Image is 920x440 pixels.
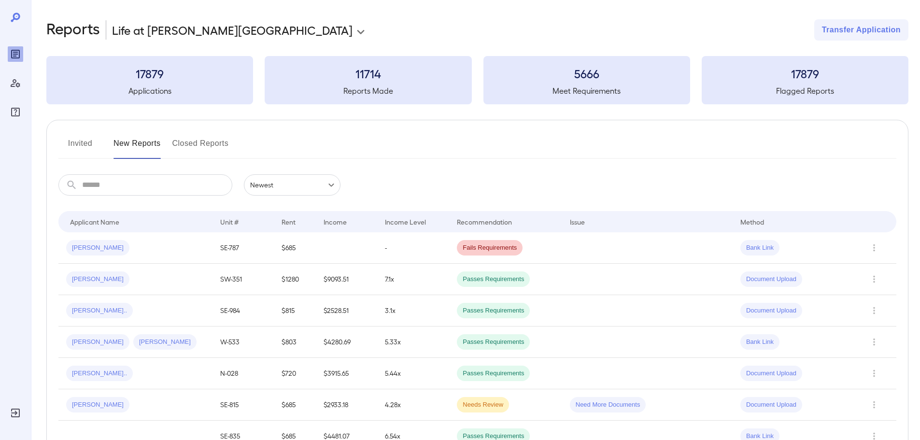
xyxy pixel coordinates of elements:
td: SE-984 [212,295,274,326]
td: - [377,232,449,264]
button: New Reports [113,136,161,159]
button: Row Actions [866,271,882,287]
h5: Flagged Reports [702,85,908,97]
td: N-028 [212,358,274,389]
button: Row Actions [866,366,882,381]
span: Bank Link [740,243,779,253]
div: Unit # [220,216,239,227]
span: Document Upload [740,400,802,410]
h5: Reports Made [265,85,471,97]
td: 5.44x [377,358,449,389]
span: [PERSON_NAME].. [66,369,133,378]
span: [PERSON_NAME] [133,338,197,347]
div: Method [740,216,764,227]
div: Income [324,216,347,227]
h3: 17879 [46,66,253,81]
div: Newest [244,174,340,196]
span: Fails Requirements [457,243,523,253]
p: Life at [PERSON_NAME][GEOGRAPHIC_DATA] [112,22,353,38]
div: Log Out [8,405,23,421]
div: Rent [282,216,297,227]
div: Recommendation [457,216,512,227]
td: $815 [274,295,316,326]
td: $803 [274,326,316,358]
td: $1280 [274,264,316,295]
span: Passes Requirements [457,306,530,315]
div: Reports [8,46,23,62]
button: Transfer Application [814,19,908,41]
div: Manage Users [8,75,23,91]
td: 4.28x [377,389,449,421]
h2: Reports [46,19,100,41]
button: Row Actions [866,303,882,318]
span: Need More Documents [570,400,646,410]
span: [PERSON_NAME] [66,400,129,410]
h3: 5666 [483,66,690,81]
span: Document Upload [740,369,802,378]
button: Row Actions [866,240,882,255]
td: $2528.51 [316,295,377,326]
button: Row Actions [866,397,882,412]
td: $720 [274,358,316,389]
span: Passes Requirements [457,369,530,378]
h3: 11714 [265,66,471,81]
td: 3.1x [377,295,449,326]
span: [PERSON_NAME].. [66,306,133,315]
td: 5.33x [377,326,449,358]
td: $685 [274,389,316,421]
button: Row Actions [866,334,882,350]
span: Passes Requirements [457,338,530,347]
td: $3915.65 [316,358,377,389]
div: FAQ [8,104,23,120]
td: 7.1x [377,264,449,295]
div: Issue [570,216,585,227]
td: SE-815 [212,389,274,421]
td: $685 [274,232,316,264]
h5: Meet Requirements [483,85,690,97]
td: $2933.18 [316,389,377,421]
h3: 17879 [702,66,908,81]
td: $4280.69 [316,326,377,358]
h5: Applications [46,85,253,97]
span: Document Upload [740,275,802,284]
div: Income Level [385,216,426,227]
button: Invited [58,136,102,159]
span: Needs Review [457,400,509,410]
span: [PERSON_NAME] [66,243,129,253]
summary: 17879Applications11714Reports Made5666Meet Requirements17879Flagged Reports [46,56,908,104]
td: SE-787 [212,232,274,264]
span: [PERSON_NAME] [66,275,129,284]
span: Bank Link [740,338,779,347]
div: Applicant Name [70,216,119,227]
span: [PERSON_NAME] [66,338,129,347]
td: SW-351 [212,264,274,295]
button: Closed Reports [172,136,229,159]
td: W-533 [212,326,274,358]
td: $9093.51 [316,264,377,295]
span: Passes Requirements [457,275,530,284]
span: Document Upload [740,306,802,315]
